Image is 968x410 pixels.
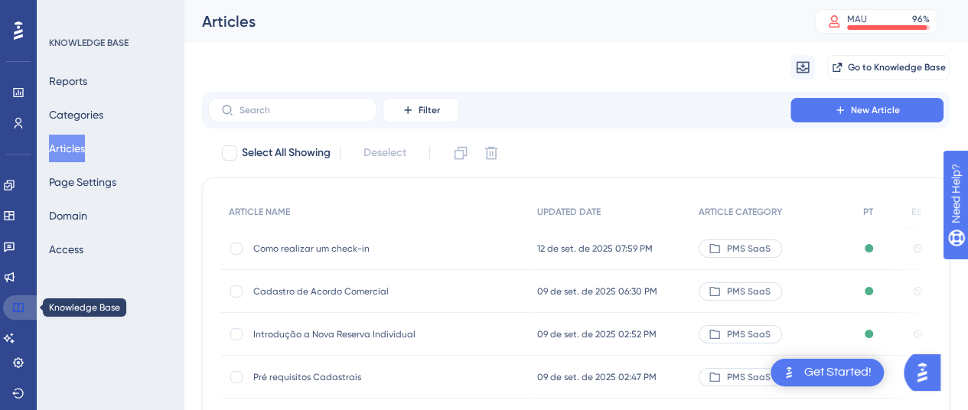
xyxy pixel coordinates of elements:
[419,104,440,116] span: Filter
[911,206,921,218] span: ES
[253,285,498,298] span: Cadastro de Acordo Comercial
[253,242,498,255] span: Como realizar um check-in
[202,11,777,32] div: Articles
[848,61,946,73] span: Go to Knowledge Base
[727,285,771,298] span: PMS SaaS
[727,242,771,255] span: PMS SaaS
[49,135,85,162] button: Articles
[827,55,950,80] button: Go to Knowledge Base
[36,4,96,22] span: Need Help?
[863,206,873,218] span: PT
[242,144,331,162] span: Select All Showing
[727,371,771,383] span: PMS SaaS
[229,206,290,218] span: ARTICLE NAME
[727,328,771,340] span: PMS SaaS
[49,168,116,196] button: Page Settings
[537,371,657,383] span: 09 de set. de 2025 02:47 PM
[253,371,498,383] span: Pré requisitos Cadastrais
[804,364,872,381] div: Get Started!
[49,101,103,129] button: Categories
[537,285,657,298] span: 09 de set. de 2025 06:30 PM
[363,144,406,162] span: Deselect
[904,350,950,395] iframe: UserGuiding AI Assistant Launcher
[851,104,900,116] span: New Article
[537,242,653,255] span: 12 de set. de 2025 07:59 PM
[49,67,87,95] button: Reports
[537,206,601,218] span: UPDATED DATE
[383,98,459,122] button: Filter
[771,359,884,386] div: Open Get Started! checklist
[780,363,798,382] img: launcher-image-alternative-text
[790,98,944,122] button: New Article
[537,328,657,340] span: 09 de set. de 2025 02:52 PM
[49,202,87,229] button: Domain
[240,105,363,116] input: Search
[912,13,930,25] div: 96 %
[350,139,420,167] button: Deselect
[49,236,83,263] button: Access
[49,37,129,49] div: KNOWLEDGE BASE
[847,13,867,25] div: MAU
[253,328,498,340] span: Introdução a Nova Reserva Individual
[699,206,782,218] span: ARTICLE CATEGORY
